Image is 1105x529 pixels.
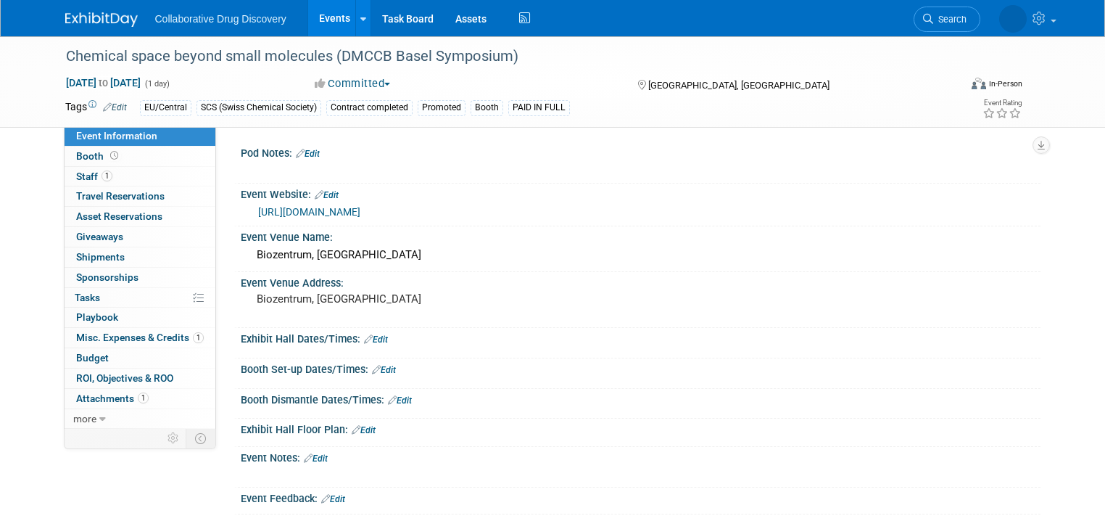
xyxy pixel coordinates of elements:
[65,389,215,409] a: Attachments1
[76,231,123,242] span: Giveaways
[76,311,118,323] span: Playbook
[252,244,1030,266] div: Biozentrum, [GEOGRAPHIC_DATA]
[881,75,1022,97] div: Event Format
[65,76,141,89] span: [DATE] [DATE]
[310,76,396,91] button: Committed
[304,454,328,464] a: Edit
[102,171,112,181] span: 1
[155,13,286,25] span: Collaborative Drug Discovery
[96,77,110,89] span: to
[65,328,215,348] a: Misc. Expenses & Credits1
[73,413,96,425] span: more
[65,12,138,27] img: ExhibitDay
[241,358,1040,377] div: Booth Set-up Dates/Times:
[65,167,215,186] a: Staff1
[65,186,215,206] a: Travel Reservations
[241,419,1040,438] div: Exhibit Hall Floor Plan:
[972,78,986,89] img: Format-Inperson.png
[241,389,1040,408] div: Booth Dismantle Dates/Times:
[161,429,186,448] td: Personalize Event Tab Strip
[65,369,215,388] a: ROI, Objectives & ROO
[65,288,215,308] a: Tasks
[65,348,215,368] a: Budget
[193,332,204,343] span: 1
[999,5,1027,33] img: Amanda Briggs
[76,171,112,182] span: Staff
[241,184,1040,202] div: Event Website:
[196,100,321,115] div: SCS (Swiss Chemical Society)
[372,365,396,375] a: Edit
[648,80,829,91] span: [GEOGRAPHIC_DATA], [GEOGRAPHIC_DATA]
[364,335,388,345] a: Edit
[186,429,215,448] td: Toggle Event Tabs
[138,393,149,403] span: 1
[61,44,941,70] div: Chemical space beyond small molecules (DMCCB Basel Symposium)
[76,190,165,202] span: Travel Reservations
[508,100,570,115] div: PAID IN FULL
[296,149,320,159] a: Edit
[65,247,215,267] a: Shipments
[76,271,138,283] span: Sponsorships
[103,102,127,112] a: Edit
[144,79,170,89] span: (1 day)
[76,372,173,384] span: ROI, Objectives & ROO
[315,190,339,200] a: Edit
[76,130,157,142] span: Event Information
[76,150,121,162] span: Booth
[257,292,558,305] pre: Biozentrum, [GEOGRAPHIC_DATA]
[388,395,412,406] a: Edit
[65,409,215,429] a: more
[321,494,345,504] a: Edit
[76,332,204,343] span: Misc. Expenses & Credits
[65,268,215,287] a: Sponsorships
[258,206,360,218] a: [URL][DOMAIN_NAME]
[241,226,1040,245] div: Event Venue Name:
[326,100,413,115] div: Contract completed
[471,100,503,115] div: Booth
[65,207,215,226] a: Asset Reservations
[352,425,376,435] a: Edit
[65,99,127,116] td: Tags
[107,150,121,161] span: Booth not reserved yet
[65,126,215,146] a: Event Information
[65,147,215,166] a: Booth
[982,99,1022,107] div: Event Rating
[75,292,100,303] span: Tasks
[241,328,1040,347] div: Exhibit Hall Dates/Times:
[933,14,967,25] span: Search
[76,352,109,364] span: Budget
[241,272,1040,290] div: Event Venue Address:
[65,308,215,327] a: Playbook
[241,488,1040,507] div: Event Feedback:
[418,100,465,115] div: Promoted
[988,78,1022,89] div: In-Person
[914,7,980,32] a: Search
[76,210,162,222] span: Asset Reservations
[76,251,125,263] span: Shipments
[140,100,191,115] div: EU/Central
[65,227,215,247] a: Giveaways
[241,142,1040,161] div: Pod Notes:
[76,393,149,404] span: Attachments
[241,447,1040,466] div: Event Notes:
